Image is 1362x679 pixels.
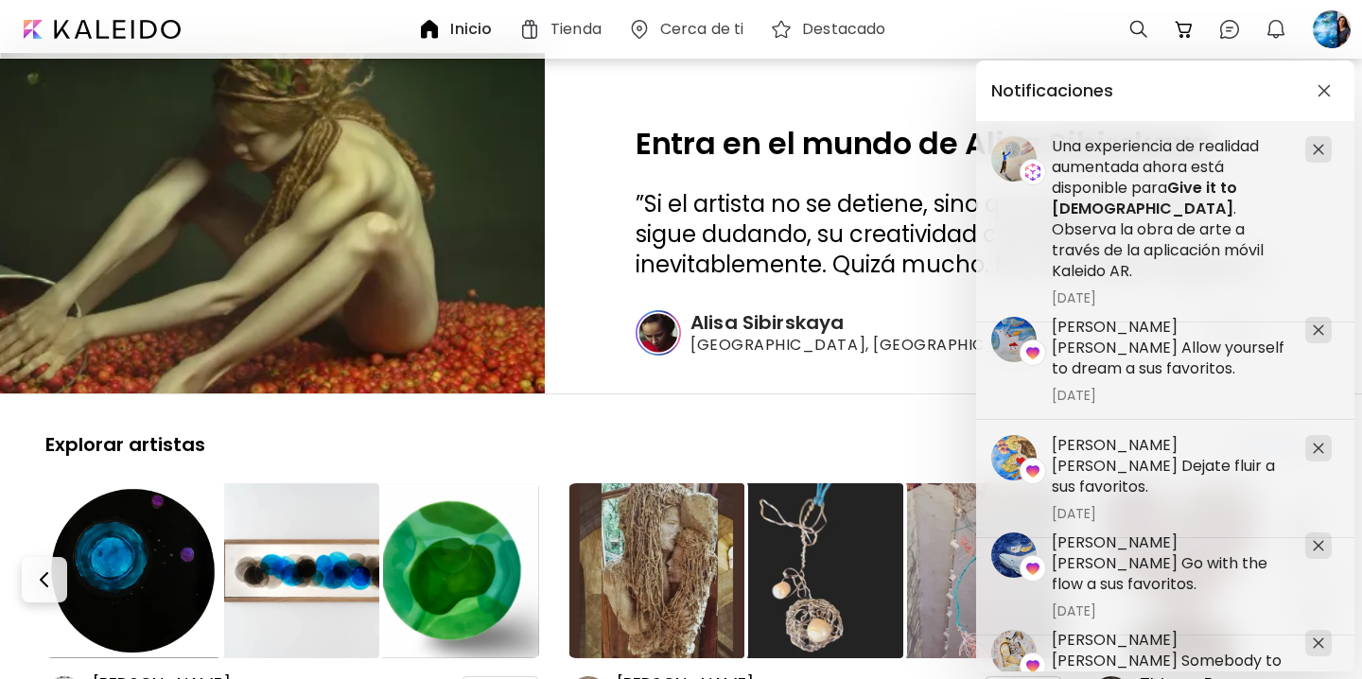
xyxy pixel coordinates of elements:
[1052,505,1290,522] span: [DATE]
[1318,84,1331,97] img: closeButton
[991,81,1113,100] h5: Notificaciones
[1052,289,1290,306] span: [DATE]
[1052,387,1290,404] span: [DATE]
[1052,602,1290,619] span: [DATE]
[1052,435,1290,497] h5: [PERSON_NAME] [PERSON_NAME] Dejate fluir a sus favoritos.
[1052,136,1290,282] h5: Una experiencia de realidad aumentada ahora está disponible para . Observa la obra de arte a trav...
[1052,177,1237,219] span: Give it to [DEMOGRAPHIC_DATA]
[1052,532,1290,595] h5: [PERSON_NAME] [PERSON_NAME] Go with the flow a sus favoritos.
[1052,317,1290,379] h5: [PERSON_NAME] [PERSON_NAME] Allow yourself to dream a sus favoritos.
[1309,76,1339,106] button: closeButton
